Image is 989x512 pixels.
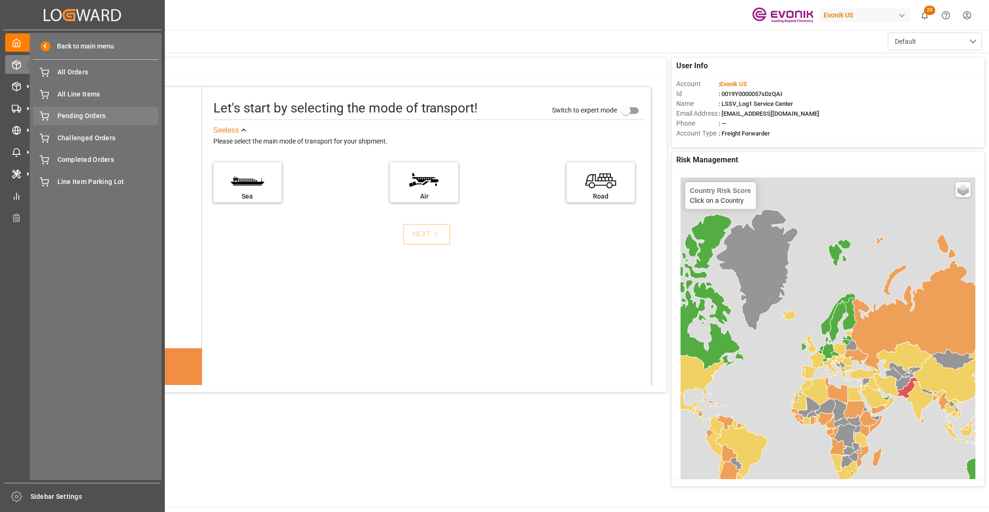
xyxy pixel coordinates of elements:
a: Challenged Orders [33,128,158,147]
span: : — [719,120,726,127]
div: Let's start by selecting the mode of transport! [213,98,478,118]
span: Switch to expert mode [552,106,617,114]
span: Back to main menu [50,41,114,51]
span: Account [676,79,719,89]
div: NEXT [412,229,441,240]
div: Please select the main mode of transport for your shipment. [213,136,644,147]
a: Transport Planner [5,208,160,227]
a: Layers [956,182,971,197]
span: Id [676,89,719,99]
a: My Cockpit [5,33,160,52]
button: open menu [888,32,982,50]
span: User Info [676,60,708,72]
button: show 23 new notifications [914,5,935,26]
a: Line Item Parking Lot [33,172,158,191]
a: All Line Items [33,85,158,103]
a: All Orders [33,63,158,81]
span: Name [676,99,719,109]
div: Road [571,192,630,201]
div: Click on a Country [690,187,751,204]
img: Evonik-brand-mark-Deep-Purple-RGB.jpeg_1700498283.jpeg [752,7,813,24]
span: Pending Orders [57,111,159,121]
span: Default [895,37,916,47]
span: All Line Items [57,89,159,99]
div: Evonik US [820,8,910,22]
span: : [719,80,747,88]
span: : 0019Y0000057sDzQAI [719,90,782,97]
span: : LSSV_Log1 Service Center [719,100,793,107]
div: Air [395,192,454,201]
a: My Reports [5,186,160,205]
span: All Orders [57,67,159,77]
div: Sea [218,192,277,201]
span: Email Address [676,109,719,119]
span: Phone [676,119,719,128]
button: Help Center [935,5,957,26]
span: Evonik US [720,80,747,88]
span: : Freight Forwarder [719,130,770,137]
button: Evonik US [820,6,914,24]
div: See less [213,125,239,136]
span: Line Item Parking Lot [57,177,159,187]
span: 23 [924,6,935,15]
a: Completed Orders [33,151,158,169]
span: Challenged Orders [57,133,159,143]
span: Completed Orders [57,155,159,165]
h4: Country Risk Score [690,187,751,194]
span: Risk Management [676,154,738,166]
a: Pending Orders [33,107,158,125]
button: NEXT [403,224,450,245]
span: Sidebar Settings [31,492,161,502]
span: Account Type [676,128,719,138]
span: : [EMAIL_ADDRESS][DOMAIN_NAME] [719,110,819,117]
